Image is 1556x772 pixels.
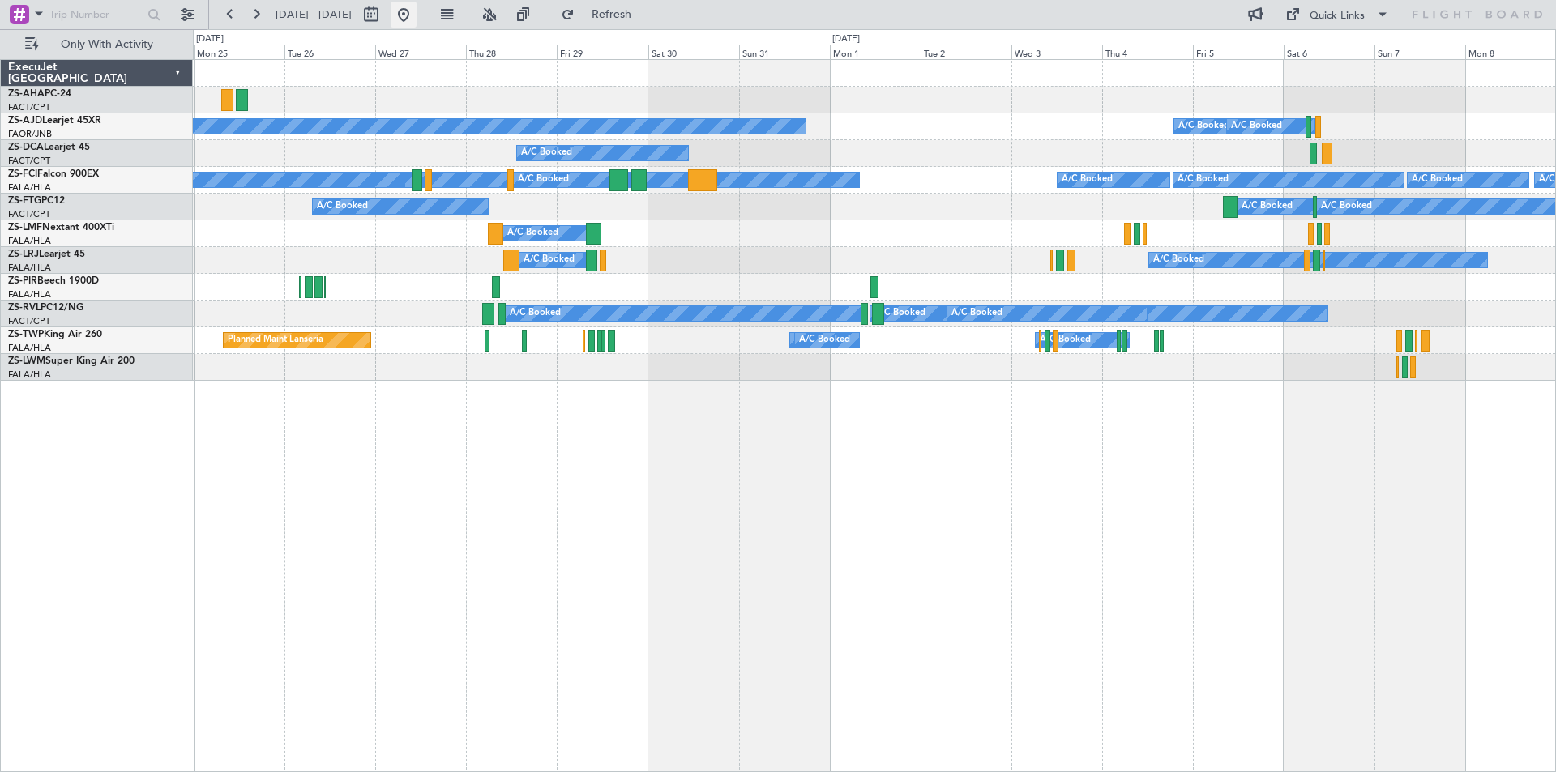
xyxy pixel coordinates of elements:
div: A/C Booked [1242,194,1293,219]
a: FALA/HLA [8,369,51,381]
div: Thu 28 [466,45,557,59]
a: ZS-FCIFalcon 900EX [8,169,99,179]
a: FACT/CPT [8,155,50,167]
span: ZS-AJD [8,116,42,126]
a: ZS-LWMSuper King Air 200 [8,356,135,366]
div: A/C Booked [951,301,1002,326]
div: A/C Booked [1231,114,1282,139]
span: ZS-LWM [8,356,45,366]
div: A/C Booked [1321,194,1372,219]
span: ZS-FCI [8,169,37,179]
div: Quick Links [1310,8,1365,24]
button: Refresh [554,2,651,28]
div: Tue 26 [284,45,375,59]
a: ZS-FTGPC12 [8,196,65,206]
div: A/C Booked [524,248,575,272]
div: Wed 3 [1011,45,1102,59]
div: Tue 2 [921,45,1011,59]
div: A/C Booked [799,328,850,352]
a: FACT/CPT [8,101,50,113]
a: ZS-LRJLearjet 45 [8,250,85,259]
div: A/C Booked [1178,168,1229,192]
a: ZS-TWPKing Air 260 [8,330,102,339]
a: ZS-LMFNextant 400XTi [8,223,114,232]
div: A/C Booked [1412,168,1463,192]
a: FALA/HLA [8,235,51,247]
div: A/C Booked [507,221,558,245]
span: ZS-PIR [8,276,37,286]
div: Wed 27 [375,45,466,59]
div: Sat 6 [1284,45,1374,59]
div: A/C Booked [1178,114,1229,139]
a: FAOR/JNB [8,128,52,140]
div: [DATE] [196,32,224,46]
div: A/C Booked [1040,328,1091,352]
button: Only With Activity [18,32,176,58]
div: Thu 4 [1102,45,1193,59]
a: ZS-DCALearjet 45 [8,143,90,152]
input: Trip Number [49,2,143,27]
span: ZS-AHA [8,89,45,99]
div: Fri 29 [557,45,648,59]
a: FACT/CPT [8,315,50,327]
div: Mon 25 [194,45,284,59]
a: FALA/HLA [8,342,51,354]
div: A/C Booked [874,301,925,326]
span: ZS-RVL [8,303,41,313]
div: Sun 7 [1374,45,1465,59]
div: Mon 1 [830,45,921,59]
div: A/C Booked [317,194,368,219]
div: [DATE] [832,32,860,46]
a: FACT/CPT [8,208,50,220]
span: ZS-FTG [8,196,41,206]
div: A/C Booked [521,141,572,165]
span: [DATE] - [DATE] [276,7,352,22]
div: A/C Booked [1153,248,1204,272]
div: A/C Booked [1062,168,1113,192]
div: Planned Maint Lanseria [228,328,323,352]
a: ZS-AHAPC-24 [8,89,71,99]
span: ZS-LMF [8,223,42,232]
a: ZS-RVLPC12/NG [8,303,83,313]
span: Refresh [578,9,646,20]
div: Mon 8 [1465,45,1556,59]
div: Fri 5 [1193,45,1284,59]
div: A/C Booked [510,301,561,326]
a: FALA/HLA [8,181,51,194]
button: Quick Links [1277,2,1397,28]
span: Only With Activity [42,39,171,50]
div: A/C Booked [518,168,569,192]
div: Sun 31 [739,45,830,59]
span: ZS-DCA [8,143,44,152]
a: FALA/HLA [8,262,51,274]
span: ZS-TWP [8,330,44,339]
a: ZS-PIRBeech 1900D [8,276,99,286]
div: Sat 30 [648,45,739,59]
a: FALA/HLA [8,288,51,301]
a: ZS-AJDLearjet 45XR [8,116,101,126]
span: ZS-LRJ [8,250,39,259]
